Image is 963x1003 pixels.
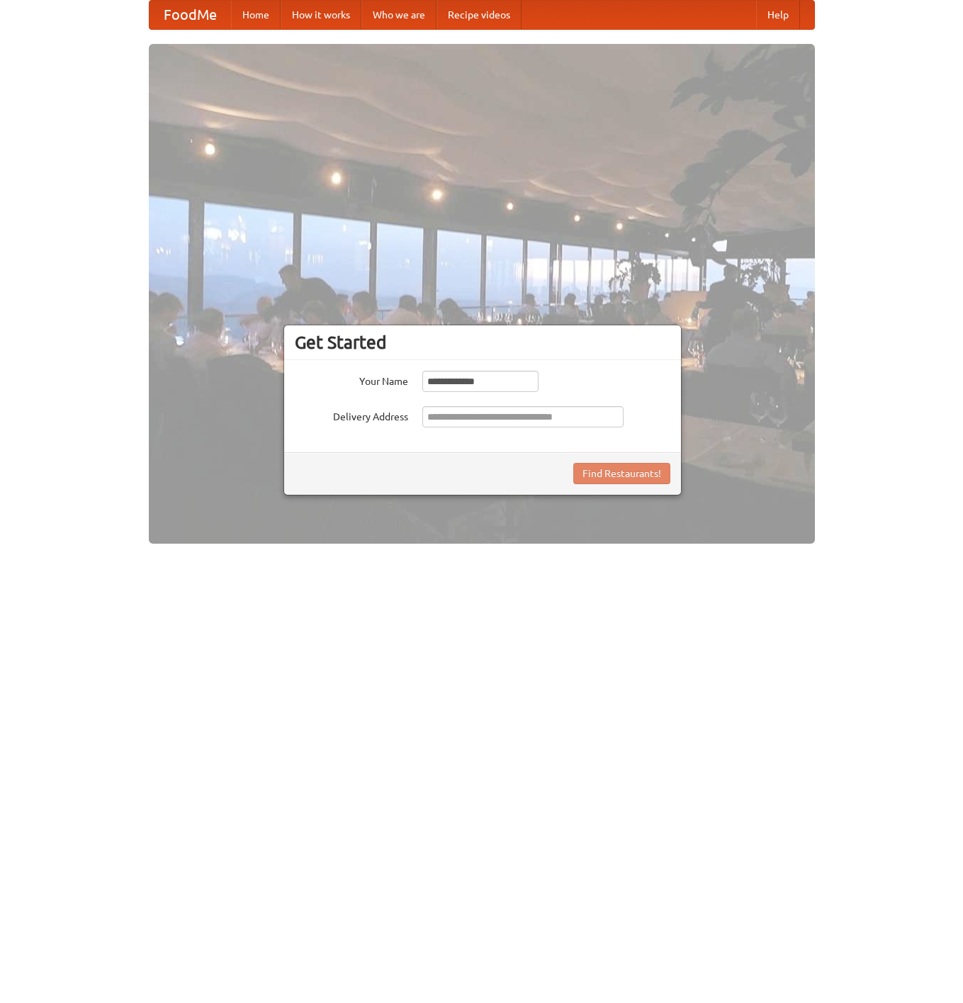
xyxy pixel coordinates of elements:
[437,1,522,29] a: Recipe videos
[573,463,670,484] button: Find Restaurants!
[150,1,231,29] a: FoodMe
[361,1,437,29] a: Who we are
[295,371,408,388] label: Your Name
[295,332,670,353] h3: Get Started
[756,1,800,29] a: Help
[231,1,281,29] a: Home
[295,406,408,424] label: Delivery Address
[281,1,361,29] a: How it works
